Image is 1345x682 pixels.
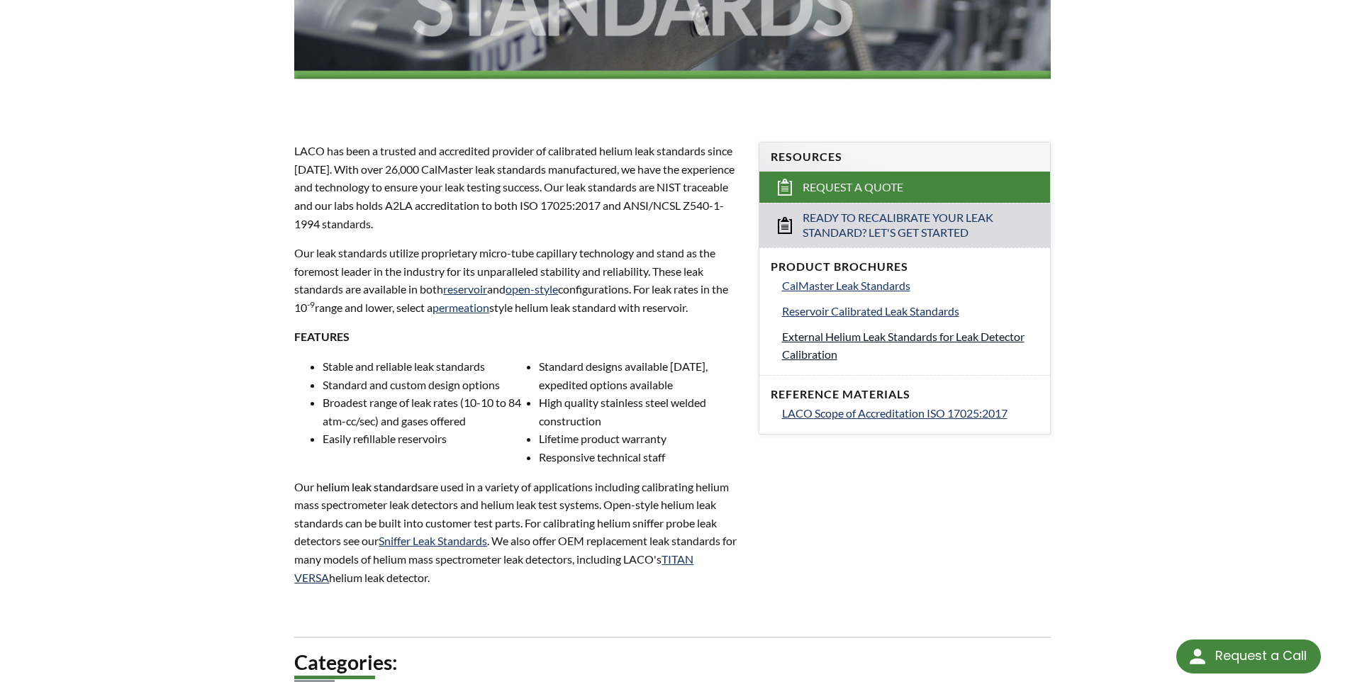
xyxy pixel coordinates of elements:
[771,387,1039,402] h4: Reference Materials
[294,142,741,233] p: LACO has been a trusted and accredited provider of calibrated helium leak standards since [DATE]....
[294,330,350,343] strong: FEATURES
[803,211,1008,240] span: Ready to Recalibrate Your Leak Standard? Let's Get Started
[294,478,741,587] p: Our h are used in a variety of applications including calibrating helium mass spectrometer leak d...
[307,299,315,310] sup: -9
[323,430,525,448] li: Easily refillable reservoirs
[539,430,741,448] li: Lifetime product warranty
[782,328,1039,364] a: External Helium Leak Standards for Leak Detector Calibration
[782,406,1008,420] span: LACO Scope of Accreditation ISO 17025:2017
[771,259,1039,274] h4: Product Brochures
[323,357,525,376] li: Stable and reliable leak standards
[759,203,1050,247] a: Ready to Recalibrate Your Leak Standard? Let's Get Started
[294,649,1050,676] h2: Categories:
[539,393,741,430] li: High quality stainless steel welded construction
[771,150,1039,164] h4: Resources
[782,330,1025,362] span: External Helium Leak Standards for Leak Detector Calibration
[323,393,525,430] li: Broadest range of leak rates (10-10 to 84 atm-cc/sec) and gases offered
[379,534,487,547] a: Sniffer Leak Standards
[506,282,558,296] a: open-style
[1186,645,1209,668] img: round button
[782,302,1039,320] a: Reservoir Calibrated Leak Standards
[803,180,903,195] span: Request a Quote
[782,404,1039,423] a: LACO Scope of Accreditation ISO 17025:2017
[782,279,910,292] span: CalMaster Leak Standards
[1176,639,1321,673] div: Request a Call
[539,357,741,393] li: Standard designs available [DATE], expedited options available
[432,301,489,314] a: permeation
[539,448,741,466] li: Responsive technical staff
[294,244,741,316] p: Our leak standards utilize proprietary micro-tube capillary technology and stand as the foremost ...
[323,376,525,394] li: Standard and custom design options
[782,276,1039,295] a: CalMaster Leak Standards
[1215,639,1307,672] div: Request a Call
[323,480,423,493] span: elium leak standards
[294,552,693,584] a: TITAN VERSA
[782,304,959,318] span: Reservoir Calibrated Leak Standards
[759,172,1050,203] a: Request a Quote
[443,282,487,296] a: reservoir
